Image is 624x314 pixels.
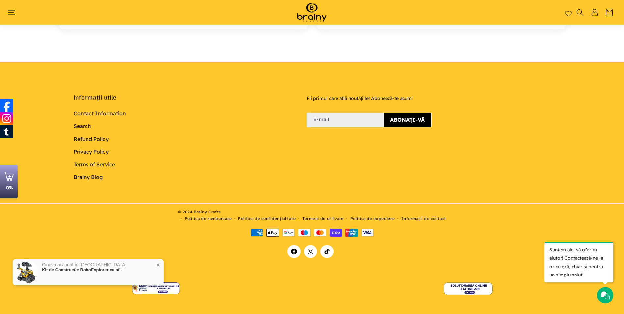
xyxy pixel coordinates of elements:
a: Privacy Policy [74,145,109,158]
p: © 2024 Brainy Crafts [178,209,446,215]
a: Contact Information [74,109,126,120]
a: Informații de contact [401,215,446,222]
p: Cineva adăugat în [GEOGRAPHIC_DATA] [42,262,126,267]
a: Search [74,120,91,133]
img: Kit de Construcție RoboExplorer cu afișaj electronic Programabil 3-in-1 RC & App - iM.Master (8060) [14,260,38,284]
img: Solutionarea Online a Litigiilor [443,281,493,295]
div: Fii primul care află noutățiile! Abonează-te acum! [307,94,565,103]
a: Brainy Blog [74,171,103,184]
a: Kit de Construcție RoboExplorer cu afișaj electronic Programabil 3-in-1 RC & App - iM.Master (8060) [42,267,124,273]
p: Suntem aici să oferim ajutor! Contactează-ne la orice oră, chiar și pentru un simplu salut! [544,242,613,282]
span: ✕ [156,263,160,267]
a: Politica de confidențialitate [238,215,296,222]
a: Termeni de utilizare [302,215,344,222]
summary: Căutați [576,9,584,16]
img: Brainy Crafts [290,2,333,23]
img: Chat icon [600,290,610,300]
a: Politica de rambursare [185,215,232,222]
summary: Meniu [11,9,19,16]
a: Politica de expediere [350,215,395,222]
a: Wishlist page link [565,9,572,16]
a: Refund Policy [74,133,109,145]
button: Abonați-vă [384,113,431,127]
a: Terms of Service [74,158,115,171]
h2: Informații utile [74,94,297,102]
